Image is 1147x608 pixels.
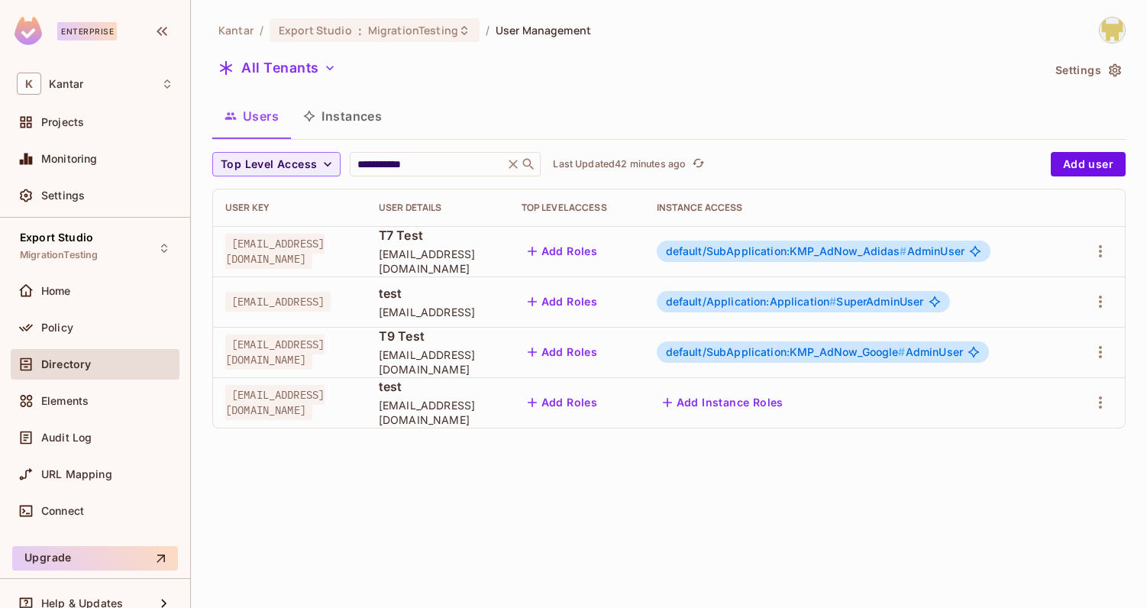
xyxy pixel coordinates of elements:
button: Add Roles [522,289,604,314]
span: [EMAIL_ADDRESS][DOMAIN_NAME] [225,335,325,370]
button: Add Roles [522,340,604,364]
span: [EMAIL_ADDRESS][DOMAIN_NAME] [225,234,325,269]
button: Add Roles [522,390,604,415]
span: SuperAdminUser [666,296,924,308]
span: Settings [41,189,85,202]
span: the active workspace [218,23,254,37]
span: K [17,73,41,95]
span: Home [41,285,71,297]
button: All Tenants [212,56,342,80]
span: test [379,285,497,302]
span: : [357,24,363,37]
div: Instance Access [657,202,1055,214]
span: # [898,345,905,358]
span: [EMAIL_ADDRESS] [225,292,331,312]
span: test [379,378,497,395]
span: Monitoring [41,153,98,165]
span: Projects [41,116,84,128]
li: / [486,23,489,37]
span: default/SubApplication:KMP_AdNow_Adidas [666,244,907,257]
span: Elements [41,395,89,407]
span: MigrationTesting [368,23,458,37]
span: [EMAIL_ADDRESS][DOMAIN_NAME] [379,247,497,276]
span: # [900,244,906,257]
span: Audit Log [41,432,92,444]
button: Users [212,97,291,135]
img: SReyMgAAAABJRU5ErkJggg== [15,17,42,45]
div: Enterprise [57,22,117,40]
span: Connect [41,505,84,517]
button: Top Level Access [212,152,341,176]
button: refresh [689,155,707,173]
span: AdminUser [666,245,964,257]
img: Girishankar.VP@kantar.com [1100,18,1125,43]
span: AdminUser [666,346,963,358]
span: MigrationTesting [20,249,98,261]
span: default/SubApplication:KMP_AdNow_Google [666,345,906,358]
span: T7 Test [379,227,497,244]
span: [EMAIL_ADDRESS][DOMAIN_NAME] [379,398,497,427]
button: Upgrade [12,546,178,571]
p: Last Updated 42 minutes ago [553,158,686,170]
button: Instances [291,97,394,135]
div: Top Level Access [522,202,632,214]
span: User Management [496,23,591,37]
span: Export Studio [20,231,93,244]
div: User Details [379,202,497,214]
li: / [260,23,263,37]
span: URL Mapping [41,468,112,480]
button: Settings [1049,58,1126,82]
span: [EMAIL_ADDRESS][DOMAIN_NAME] [225,385,325,420]
span: T9 Test [379,328,497,344]
span: Click to refresh data [686,155,707,173]
span: Policy [41,322,73,334]
span: [EMAIL_ADDRESS] [379,305,497,319]
span: Top Level Access [221,155,317,174]
span: default/Application:Application [666,295,837,308]
span: Workspace: Kantar [49,78,83,90]
div: User Key [225,202,354,214]
button: Add Roles [522,239,604,264]
span: Export Studio [279,23,352,37]
button: Add user [1051,152,1126,176]
span: refresh [692,157,705,172]
span: [EMAIL_ADDRESS][DOMAIN_NAME] [379,348,497,377]
button: Add Instance Roles [657,390,790,415]
span: Directory [41,358,91,370]
span: # [829,295,836,308]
